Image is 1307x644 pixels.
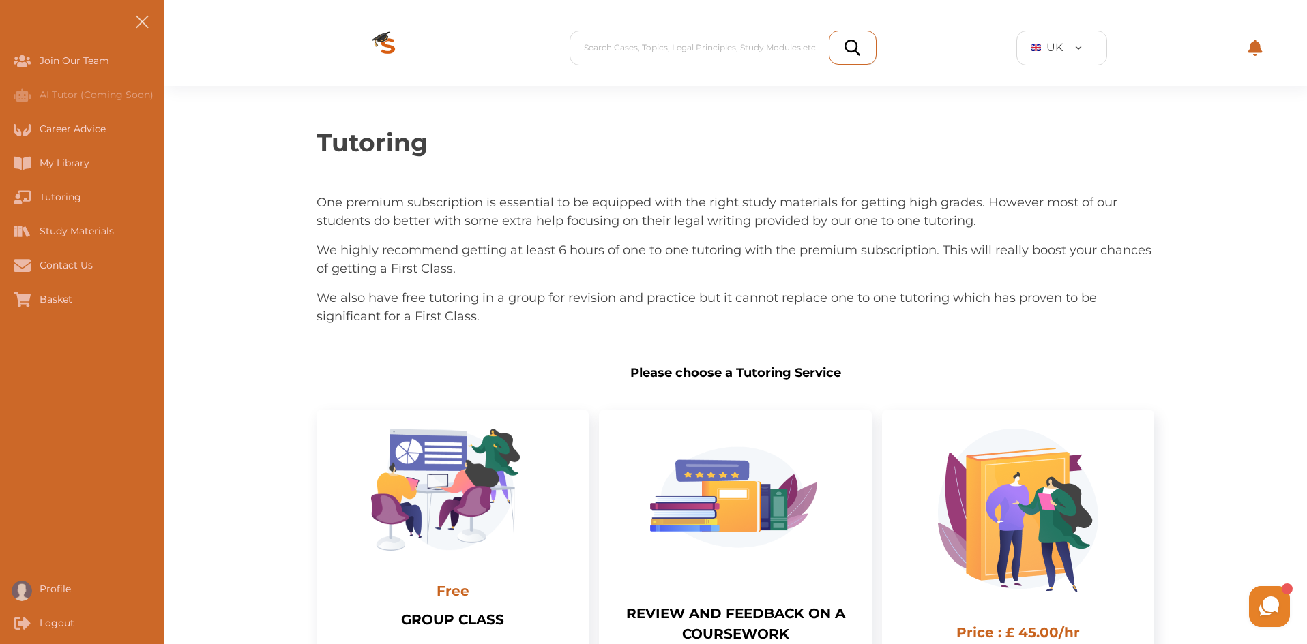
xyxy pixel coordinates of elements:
[317,289,1154,326] p: We also have free tutoring in a group for revision and practice but it cannot replace one to one ...
[1075,46,1082,50] img: arrow-down
[12,581,32,601] img: User profile
[845,40,860,56] img: search_icon
[1046,40,1063,56] span: UK
[317,364,1154,382] p: Please choose a Tutoring Service
[938,429,1098,592] img: ONE TO ONE CLASS
[980,583,1293,630] iframe: HelpCrunch
[334,10,443,86] img: Logo
[635,429,835,565] img: REVIEW AND FEEDBACK ON A COURSEWORK
[353,429,553,551] img: GROUP CLASS
[437,583,469,599] span: Free
[317,124,1154,161] p: Tutoring
[956,624,1080,641] span: Price : £ 45.00/hr
[317,241,1154,278] p: We highly recommend getting at least 6 hours of one to one tutoring with the premium subscription...
[1031,44,1041,52] img: GB Flag
[317,194,1154,230] p: One premium subscription is essential to be equipped with the right study materials for getting h...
